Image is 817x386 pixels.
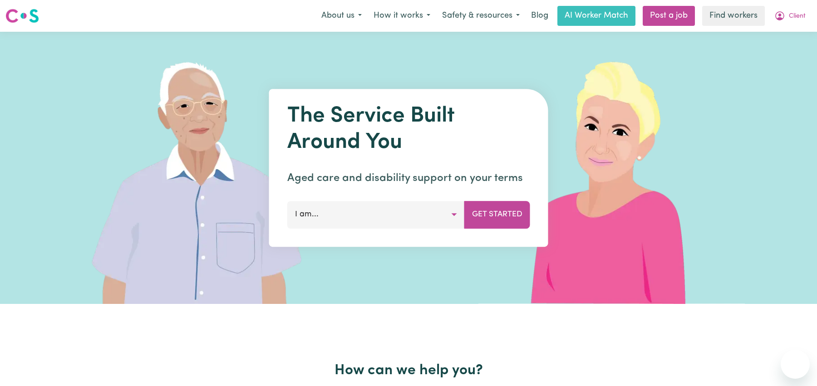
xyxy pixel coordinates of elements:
[287,170,530,186] p: Aged care and disability support on your terms
[557,6,635,26] a: AI Worker Match
[702,6,765,26] a: Find workers
[436,6,526,25] button: Safety & resources
[315,6,368,25] button: About us
[464,201,530,228] button: Get Started
[114,362,703,379] h2: How can we help you?
[526,6,554,26] a: Blog
[287,201,465,228] button: I am...
[287,103,530,156] h1: The Service Built Around You
[5,8,39,24] img: Careseekers logo
[368,6,436,25] button: How it works
[768,6,812,25] button: My Account
[789,11,806,21] span: Client
[643,6,695,26] a: Post a job
[5,5,39,26] a: Careseekers logo
[781,350,810,379] iframe: Button to launch messaging window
